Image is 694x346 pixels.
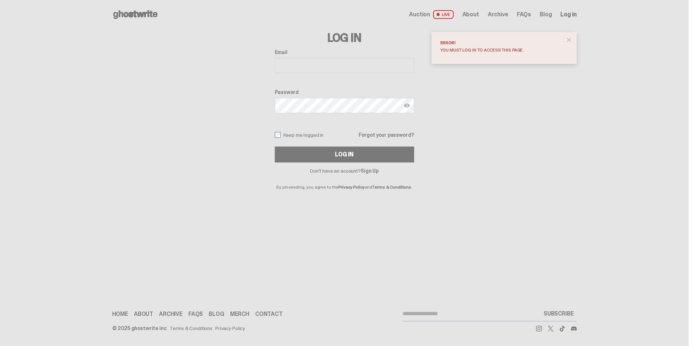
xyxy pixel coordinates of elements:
button: SUBSCRIBE [541,306,577,321]
div: © 2025 ghostwrite inc [112,326,167,331]
a: Terms & Conditions [170,326,212,331]
div: Error! [440,41,562,45]
span: LIVE [433,10,454,19]
a: Sign Up [361,168,379,174]
a: Privacy Policy [338,184,364,190]
div: Log In [335,152,353,157]
a: Forgot your password? [359,132,414,137]
a: Blog [209,311,224,317]
a: Merch [230,311,249,317]
input: Keep me logged in [275,132,281,138]
a: Contact [255,311,283,317]
a: Terms & Conditions [372,184,411,190]
a: About [462,12,479,17]
p: By proceeding, you agree to the and . [275,173,414,189]
a: About [134,311,153,317]
a: Archive [159,311,183,317]
button: close [562,33,575,46]
img: Show password [404,103,410,108]
button: Log In [275,147,414,162]
span: Auction [409,12,430,17]
label: Keep me logged in [275,132,324,138]
a: FAQs [517,12,531,17]
label: Email [275,49,414,55]
a: Auction LIVE [409,10,453,19]
a: FAQs [188,311,203,317]
a: Blog [540,12,552,17]
a: Privacy Policy [215,326,245,331]
a: Home [112,311,128,317]
p: Don't have an account? [275,168,414,173]
h3: Log In [275,32,414,44]
div: You must log in to access this page. [440,48,562,52]
a: Archive [488,12,508,17]
a: Log in [560,12,576,17]
label: Password [275,89,414,95]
